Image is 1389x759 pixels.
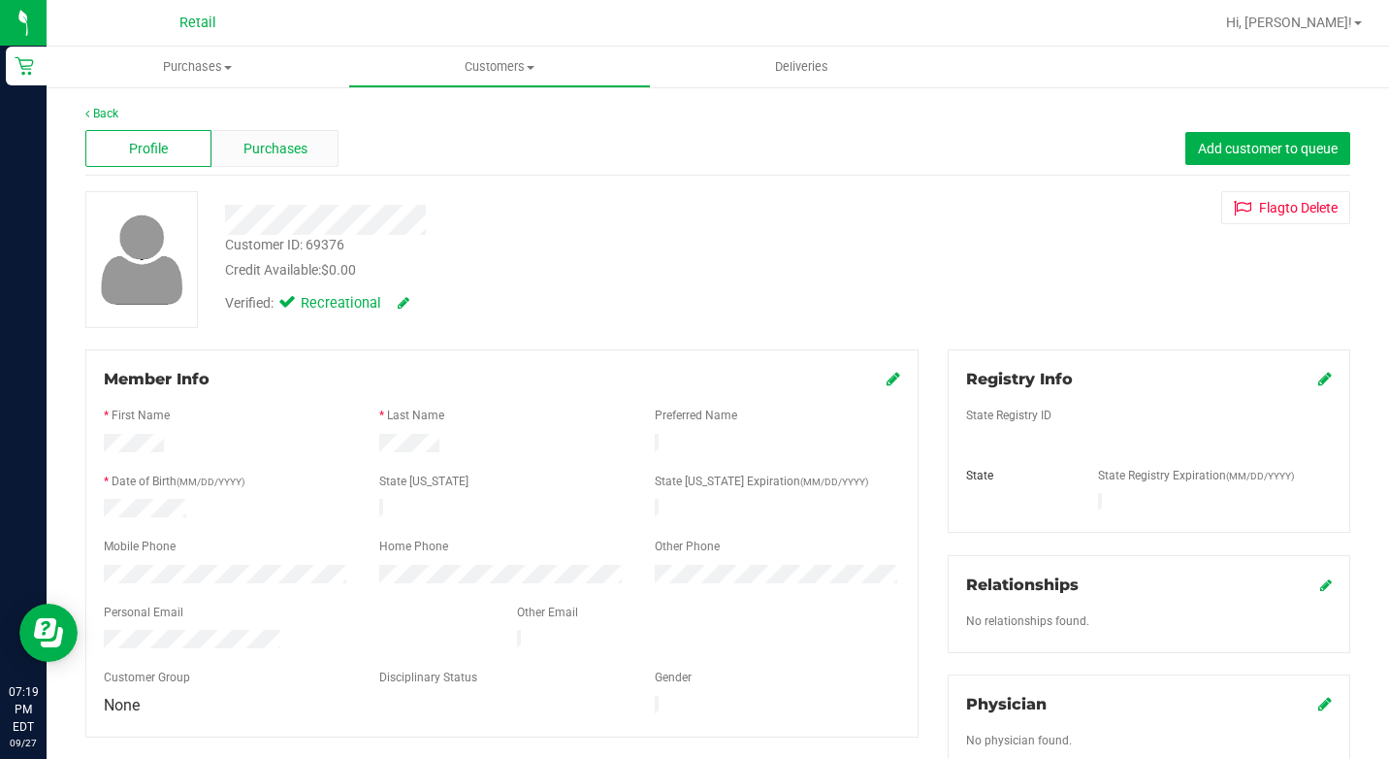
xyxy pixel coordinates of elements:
p: 09/27 [9,736,38,750]
div: Customer ID: 69376 [225,235,344,255]
span: $0.00 [321,262,356,278]
label: Other Email [517,604,578,621]
label: No relationships found. [966,612,1089,630]
span: (MM/DD/YYYY) [177,477,244,487]
label: Home Phone [379,538,448,555]
p: 07:19 PM EDT [9,683,38,736]
img: user-icon.png [91,210,193,310]
label: Mobile Phone [104,538,176,555]
div: Credit Available: [225,260,843,280]
label: Gender [655,669,692,686]
span: (MM/DD/YYYY) [800,477,868,487]
a: Deliveries [651,47,953,87]
label: State Registry ID [966,407,1051,424]
span: Customers [349,58,649,76]
span: Retail [179,15,216,31]
span: Registry Info [966,370,1073,388]
span: Member Info [104,370,210,388]
label: State [US_STATE] [379,473,468,490]
span: Purchases [243,139,307,159]
span: Deliveries [749,58,855,76]
label: First Name [112,407,170,424]
div: State [952,467,1083,484]
span: Recreational [301,293,378,314]
span: Relationships [966,576,1079,594]
iframe: Resource center [19,604,78,662]
label: Personal Email [104,604,183,621]
span: Physician [966,695,1047,713]
label: State Registry Expiration [1098,467,1294,484]
label: Other Phone [655,538,720,555]
label: Date of Birth [112,473,244,490]
inline-svg: Retail [15,56,34,76]
label: Customer Group [104,669,190,686]
label: Preferred Name [655,407,737,424]
span: Hi, [PERSON_NAME]! [1226,15,1352,30]
button: Flagto Delete [1221,191,1350,224]
label: Last Name [387,407,444,424]
a: Back [85,107,118,120]
div: Verified: [225,293,409,314]
a: Customers [348,47,650,87]
span: (MM/DD/YYYY) [1226,471,1294,481]
span: None [104,696,140,714]
label: State [US_STATE] Expiration [655,473,868,490]
a: Purchases [47,47,348,87]
button: Add customer to queue [1185,132,1350,165]
span: No physician found. [966,734,1072,747]
span: Profile [129,139,168,159]
label: Disciplinary Status [379,669,477,686]
span: Add customer to queue [1198,141,1338,156]
span: Purchases [47,58,348,76]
